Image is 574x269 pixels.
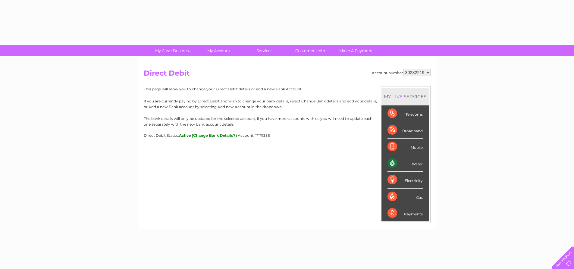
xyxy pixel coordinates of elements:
div: Electricity [387,172,423,188]
div: LIVE [391,94,404,99]
button: (Change Bank Details?) [192,133,237,138]
div: Broadband [387,122,423,139]
span: Active [179,133,191,138]
a: My Account [194,45,243,56]
div: Account number [372,69,431,76]
p: The bank details will only be updated for the selected account, if you have more accounts with us... [144,116,431,127]
p: If you are currently paying by Direct Debit and wish to change your bank details, select Change B... [144,98,431,110]
div: Gas [387,189,423,205]
h2: Direct Debit [144,69,431,80]
a: Make A Payment [331,45,381,56]
div: Direct Debit Status: [144,133,431,138]
a: My Clear Business [148,45,198,56]
div: MY SERVICES [381,88,429,105]
div: Telecoms [387,105,423,122]
div: Mobile [387,139,423,155]
a: Customer Help [285,45,335,56]
div: Water [387,155,423,172]
a: Services [240,45,289,56]
div: Payments [387,205,423,221]
p: This page will allow you to change your Direct Debit details or add a new Bank Account. [144,86,431,92]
